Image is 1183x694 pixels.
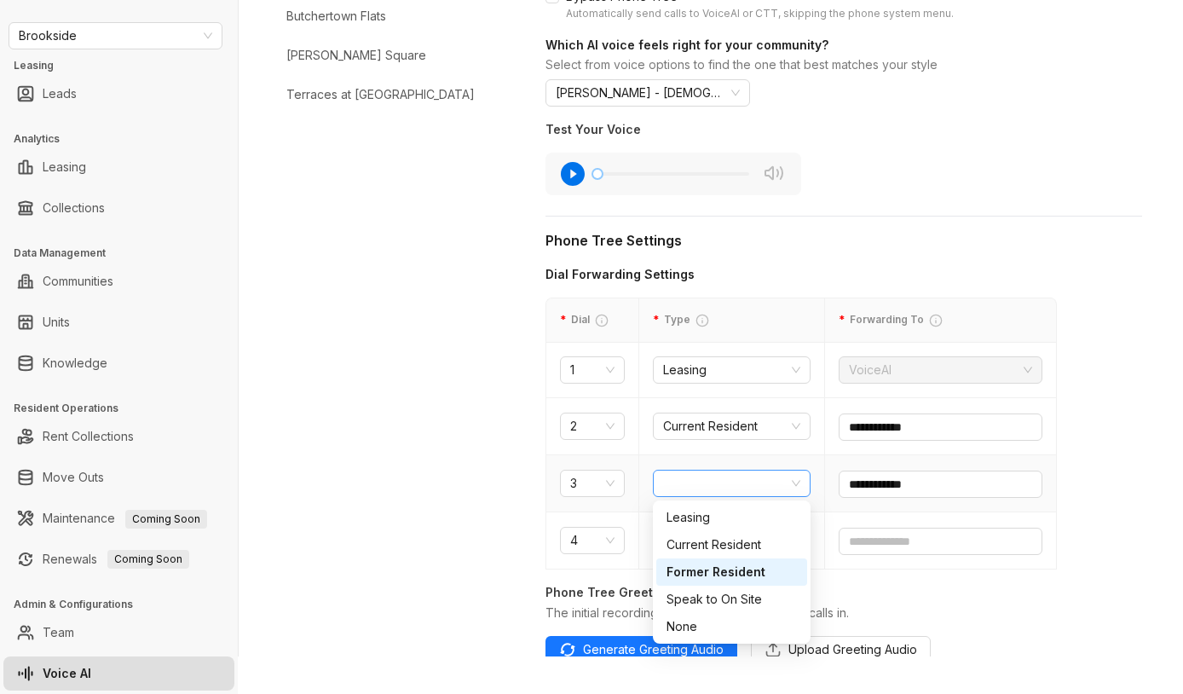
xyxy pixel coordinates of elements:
span: Current Resident [663,414,800,439]
span: 3 [570,471,615,496]
a: Leads [43,77,77,111]
div: Select from voice options to find the one that best matches your style [545,56,1142,77]
span: Coming Soon [125,510,207,529]
li: Collections [3,191,234,225]
a: RenewalsComing Soon [43,542,189,576]
div: [PERSON_NAME] Square [286,46,426,65]
div: Which AI voice feels right for your community? [545,36,1142,55]
div: Type [653,312,811,328]
li: Communities [3,264,234,298]
li: Team [3,616,234,650]
span: 2 [570,414,615,439]
span: Generate Greeting Audio [583,640,724,659]
span: 1 [570,357,615,383]
div: Leasing [667,508,797,527]
a: Communities [43,264,113,298]
span: Brookside [19,23,212,49]
span: VoiceAI [849,357,1032,383]
li: Voice AI [3,656,234,691]
div: Former Resident [656,558,807,586]
li: Rent Collections [3,419,234,454]
li: Renewals [3,542,234,576]
div: Butchertown Flats [286,7,386,26]
div: Speak to On Site [667,590,797,609]
div: None [667,617,797,636]
h3: Resident Operations [14,401,238,416]
div: The initial recording that plays when someone calls in. [545,604,1142,622]
div: Dial [560,312,625,328]
span: Coming Soon [107,550,189,569]
div: Dial Forwarding Settings [545,265,1057,284]
span: 4 [570,528,615,553]
li: Move Outs [3,460,234,494]
a: Move Outs [43,460,104,494]
h3: Analytics [14,131,238,147]
button: Upload Greeting Audio [751,636,931,663]
div: None [656,613,807,640]
h3: Leasing [14,58,238,73]
div: Speak to On Site [656,586,807,613]
li: Leasing [3,150,234,184]
a: Knowledge [43,346,107,380]
div: Test Your Voice [545,120,886,139]
a: Rent Collections [43,419,134,454]
div: Current Resident [667,535,797,554]
li: Knowledge [3,346,234,380]
a: Units [43,305,70,339]
span: Natasha - American Female [556,80,740,106]
a: Leasing [43,150,86,184]
div: Phone Tree Greeting Audio [545,583,1142,602]
span: Former Resident [663,471,800,496]
div: Terraces at [GEOGRAPHIC_DATA] [286,85,475,104]
button: Generate Greeting Audio [545,636,737,663]
div: Automatically send calls to VoiceAI or CTT, skipping the phone system menu. [566,6,954,22]
span: Leasing [663,357,800,383]
div: Former Resident [667,563,797,581]
div: Forwarding To [839,312,1042,328]
li: Leads [3,77,234,111]
div: Current Resident [656,531,807,558]
a: Voice AI [43,656,91,691]
span: Upload Greeting Audio [788,640,917,659]
div: Phone Tree Settings [545,230,1142,252]
a: Team [43,616,74,650]
a: Collections [43,191,105,225]
li: Units [3,305,234,339]
h3: Data Management [14,246,238,261]
li: Maintenance [3,501,234,535]
h3: Admin & Configurations [14,597,238,612]
div: Leasing [656,504,807,531]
